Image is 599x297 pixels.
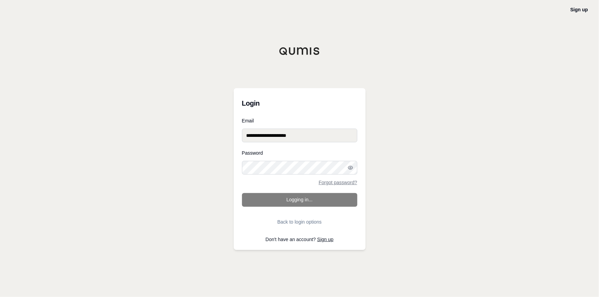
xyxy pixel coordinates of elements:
[317,237,333,242] a: Sign up
[242,96,357,110] h3: Login
[279,47,320,55] img: Qumis
[319,180,357,185] a: Forgot password?
[242,118,357,123] label: Email
[571,7,588,12] a: Sign up
[242,215,357,229] button: Back to login options
[242,151,357,155] label: Password
[242,237,357,242] p: Don't have an account?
